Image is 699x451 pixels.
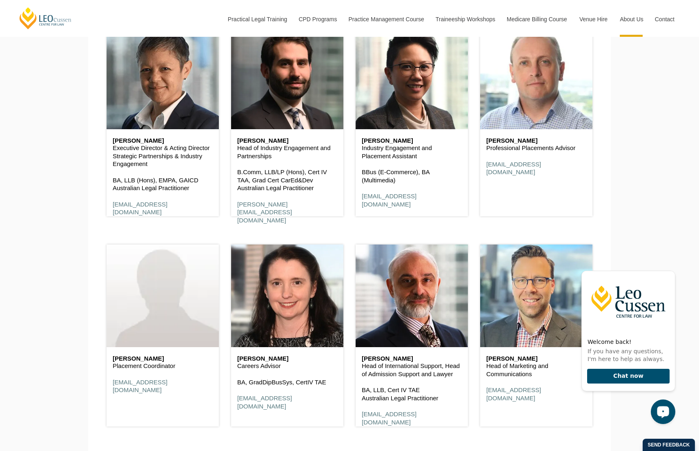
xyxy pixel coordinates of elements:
p: Head of Industry Engagement and Partnerships [237,144,337,160]
p: Placement Coordinator [113,362,213,370]
a: [EMAIL_ADDRESS][DOMAIN_NAME] [113,201,167,216]
p: BA, GradDipBusSys, CertIV TAE [237,378,337,386]
iframe: LiveChat chat widget [575,256,679,431]
a: About Us [614,2,649,37]
p: BA, LLB, Cert IV TAE Australian Legal Practitioner [362,386,462,402]
a: [EMAIL_ADDRESS][DOMAIN_NAME] [113,379,167,394]
a: [PERSON_NAME][EMAIL_ADDRESS][DOMAIN_NAME] [237,201,292,224]
h6: [PERSON_NAME] [237,355,337,362]
p: Head of Marketing and Communications [486,362,586,378]
p: B.Comm, LLB/LP (Hons), Cert IV TAA, Grad Cert CarEd&Dev Australian Legal Practitioner [237,168,337,192]
p: BBus (E-Commerce), BA (Multimedia) [362,168,462,184]
a: [EMAIL_ADDRESS][DOMAIN_NAME] [486,161,541,176]
p: Head of International Support, Head of Admission Support and Lawyer [362,362,462,378]
a: Contact [649,2,681,37]
a: Venue Hire [573,2,614,37]
p: Professional Placements Advisor [486,144,586,152]
h6: [PERSON_NAME] [362,137,462,144]
a: [EMAIL_ADDRESS][DOMAIN_NAME] [237,395,292,410]
p: BA, LLB (Hons), EMPA, GAICD Australian Legal Practitioner [113,176,213,192]
a: Practical Legal Training [222,2,293,37]
h6: [PERSON_NAME] [486,137,586,144]
p: Executive Director & Acting Director Strategic Partnerships & Industry Engagement [113,144,213,168]
a: CPD Programs [292,2,342,37]
h6: [PERSON_NAME] [362,355,462,362]
p: Industry Engagement and Placement Assistant [362,144,462,160]
a: Medicare Billing Course [501,2,573,37]
a: [EMAIL_ADDRESS][DOMAIN_NAME] [486,386,541,402]
p: Careers Advisor [237,362,337,370]
a: [PERSON_NAME] Centre for Law [18,7,73,30]
a: [EMAIL_ADDRESS][DOMAIN_NAME] [362,193,416,208]
h6: [PERSON_NAME] [237,137,337,144]
a: [EMAIL_ADDRESS][DOMAIN_NAME] [362,411,416,426]
h6: [PERSON_NAME] [113,355,213,362]
h6: [PERSON_NAME] [113,137,213,144]
a: Traineeship Workshops [430,2,501,37]
h6: [PERSON_NAME] [486,355,586,362]
a: Practice Management Course [343,2,430,37]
